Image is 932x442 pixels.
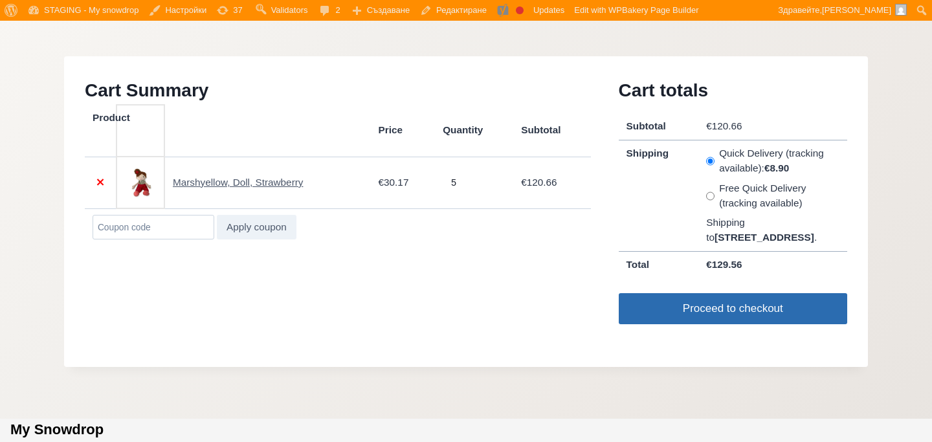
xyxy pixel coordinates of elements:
[516,6,524,14] div: Focus keyphrase not set
[512,215,583,239] button: Update cart
[719,181,839,211] label: Free Quick Delivery (tracking available)
[822,5,891,15] span: [PERSON_NAME]
[619,113,699,140] th: Subtotal
[619,77,847,104] h2: Cart totals
[706,259,712,270] span: €
[521,177,557,188] bdi: 120.66
[85,105,138,131] th: Product
[10,419,922,440] h4: My Snowdrop
[719,146,839,176] label: Quick Delivery (tracking available):
[93,215,214,239] input: Coupon code
[706,215,839,245] p: Shipping to .
[706,120,742,131] bdi: 120.66
[173,177,303,188] a: Marshyellow, Doll, Strawberry
[715,232,814,243] strong: [STREET_ADDRESS]
[619,293,847,324] a: Proceed to checkout
[442,169,476,196] input: Qty
[619,140,699,251] th: Shipping
[764,162,770,173] span: €
[371,105,436,157] th: Price
[521,177,527,188] span: €
[379,177,384,188] span: €
[435,105,513,157] th: Quantity
[706,120,712,131] span: €
[85,77,591,104] h2: Cart Summary
[764,162,789,173] bdi: 8.90
[379,177,409,188] bdi: 30.17
[93,175,108,190] a: Remove this item
[706,259,742,270] bdi: 129.56
[513,105,591,157] th: Subtotal
[619,251,699,278] th: Total
[217,215,296,239] button: Apply coupon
